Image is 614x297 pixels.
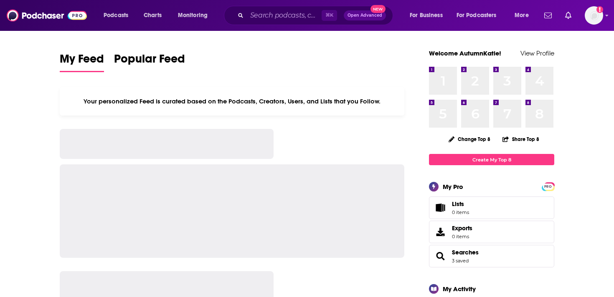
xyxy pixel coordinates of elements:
[515,10,529,21] span: More
[452,200,469,208] span: Lists
[429,245,554,267] span: Searches
[452,224,472,232] span: Exports
[232,6,401,25] div: Search podcasts, credits, & more...
[7,8,87,23] img: Podchaser - Follow, Share and Rate Podcasts
[178,10,208,21] span: Monitoring
[172,9,218,22] button: open menu
[543,184,553,190] span: PRO
[585,6,603,25] span: Logged in as AutumnKatie
[114,52,185,71] span: Popular Feed
[541,8,555,23] a: Show notifications dropdown
[585,6,603,25] img: User Profile
[520,49,554,57] a: View Profile
[432,226,449,238] span: Exports
[247,9,322,22] input: Search podcasts, credits, & more...
[104,10,128,21] span: Podcasts
[432,202,449,214] span: Lists
[370,5,386,13] span: New
[543,183,553,189] a: PRO
[144,10,162,21] span: Charts
[509,9,539,22] button: open menu
[452,200,464,208] span: Lists
[596,6,603,13] svg: Add a profile image
[452,258,469,264] a: 3 saved
[451,9,509,22] button: open menu
[429,49,501,57] a: Welcome AutumnKatie!
[429,196,554,219] a: Lists
[348,13,382,18] span: Open Advanced
[443,183,463,191] div: My Pro
[429,221,554,243] a: Exports
[60,52,104,71] span: My Feed
[60,52,104,72] a: My Feed
[502,131,540,147] button: Share Top 8
[444,134,495,144] button: Change Top 8
[404,9,453,22] button: open menu
[452,234,472,239] span: 0 items
[344,10,386,20] button: Open AdvancedNew
[322,10,337,21] span: ⌘ K
[432,250,449,262] a: Searches
[98,9,139,22] button: open menu
[443,285,476,293] div: My Activity
[114,52,185,72] a: Popular Feed
[410,10,443,21] span: For Business
[457,10,497,21] span: For Podcasters
[585,6,603,25] button: Show profile menu
[60,87,404,116] div: Your personalized Feed is curated based on the Podcasts, Creators, Users, and Lists that you Follow.
[429,154,554,165] a: Create My Top 8
[138,9,167,22] a: Charts
[452,209,469,215] span: 0 items
[452,249,479,256] a: Searches
[562,8,575,23] a: Show notifications dropdown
